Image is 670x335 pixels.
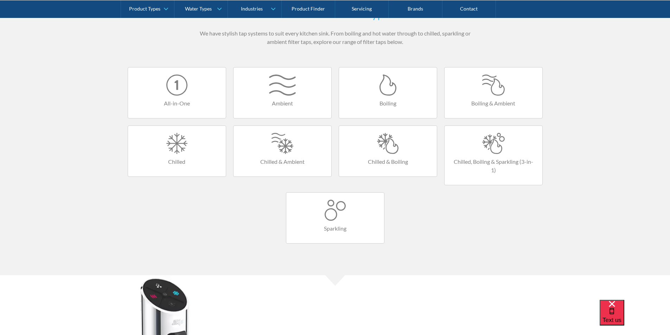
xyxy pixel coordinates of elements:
[241,157,324,166] h4: Chilled & Ambient
[346,157,430,166] h4: Chilled & Boiling
[241,6,263,12] div: Industries
[444,67,543,118] a: Boiling & Ambient
[128,67,226,118] a: All-in-One
[233,67,332,118] a: Ambient
[129,6,160,12] div: Product Types
[293,224,377,233] h4: Sparkling
[198,29,472,46] p: We have stylish tap systems to suit every kitchen sink. From boiling and hot water through to chi...
[135,157,219,166] h4: Chilled
[600,300,670,335] iframe: podium webchat widget bubble
[339,125,437,177] a: Chilled & Boiling
[452,157,535,174] h4: Chilled, Boiling & Sparkling (3-in-1)
[339,67,437,118] a: Boiling
[135,99,219,108] h4: All-in-One
[128,125,226,177] a: Chilled
[346,99,430,108] h4: Boiling
[452,99,535,108] h4: Boiling & Ambient
[241,99,324,108] h4: Ambient
[444,125,543,185] a: Chilled, Boiling & Sparkling (3-in-1)
[286,192,384,244] a: Sparkling
[185,6,212,12] div: Water Types
[233,125,332,177] a: Chilled & Ambient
